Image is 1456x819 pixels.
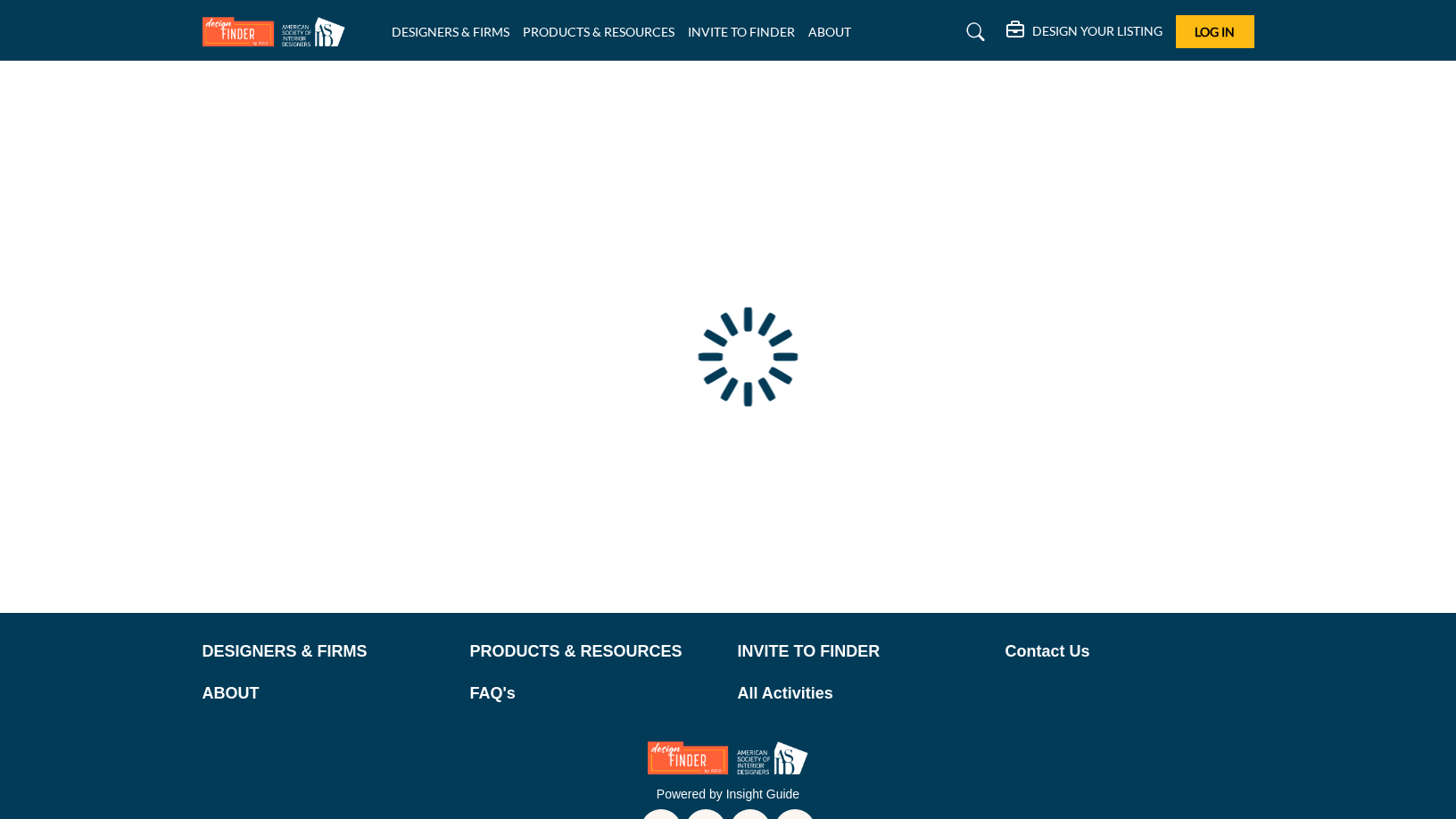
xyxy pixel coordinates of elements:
[470,640,719,664] a: PRODUCTS & RESOURCES
[648,741,808,774] img: No Site Logo
[657,787,799,801] a: Powered by Insight Guide
[203,682,451,706] a: ABOUT
[738,640,987,664] a: INVITE TO FINDER
[392,24,509,39] a: DESIGNERS & FIRMS
[1006,21,1162,43] div: DESIGN YOUR LISTING
[949,18,997,46] a: Search
[1032,23,1162,39] h5: DESIGN YOUR LISTING
[1005,640,1254,664] a: Contact Us
[688,24,795,39] a: INVITE TO FINDER
[470,682,719,706] a: FAQ's
[738,682,987,706] a: All Activities
[523,24,674,39] a: PRODUCTS & RESOURCES
[1176,15,1254,48] button: Log In
[203,640,451,664] a: DESIGNERS & FIRMS
[203,17,354,46] img: Site Logo
[808,24,851,39] a: ABOUT
[1195,24,1235,39] span: Log In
